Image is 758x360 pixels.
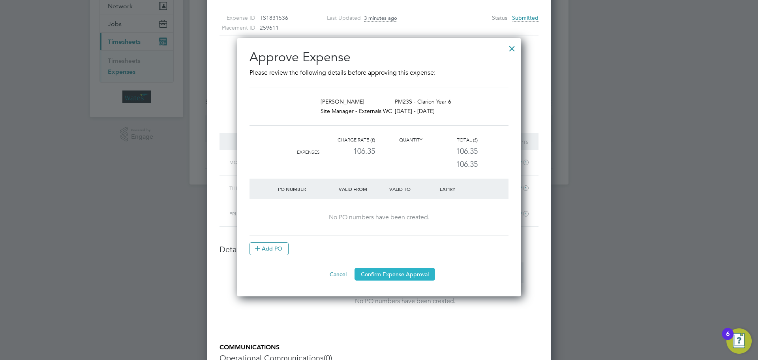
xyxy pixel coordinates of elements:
button: Cancel [323,268,353,281]
span: Thu [229,185,239,191]
span: 106.35 [456,159,478,169]
p: Please review the following details before approving this expense: [250,68,508,77]
span: [DATE] - [DATE] [395,107,435,115]
div: 6 [726,334,730,344]
div: Quantity [375,135,422,145]
div: Valid To [387,182,438,196]
span: [PERSON_NAME] [321,98,364,105]
span: Site Manager - Externals WC [321,107,392,115]
i: 1 [523,211,529,217]
button: Open Resource Center, 6 new notifications [726,328,752,354]
span: Mon [229,159,241,165]
span: 3 minutes ago [364,15,397,22]
div: Total (£) [422,135,478,145]
i: 1 [523,185,529,191]
label: Expense ID [210,13,255,23]
span: TS1831536 [260,14,288,21]
div: Valid From [337,182,387,196]
div: No PO numbers have been created. [257,213,501,222]
label: Last Updated [315,13,361,23]
div: Charge rate (£) [320,135,375,145]
h2: Approve Expense [250,49,508,66]
span: Expenses [297,149,320,155]
div: Expiry [438,182,488,196]
span: Fri [229,210,236,217]
h5: COMMUNICATIONS [220,343,538,352]
label: Placement ID [210,23,255,33]
span: PM23S - Clarion Year 6 [395,98,451,105]
span: Submitted [512,14,538,22]
i: 1 [523,160,529,165]
div: 106.35 [320,145,375,158]
div: PO Number [276,182,337,196]
button: Add PO [250,242,289,255]
button: Confirm Expense Approval [355,268,435,281]
div: 106.35 [422,145,478,158]
h3: Details [220,244,538,254]
div: No PO numbers have been created. [295,297,516,305]
label: PO No [220,269,282,277]
span: 259611 [260,24,279,31]
label: Status [492,13,507,23]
